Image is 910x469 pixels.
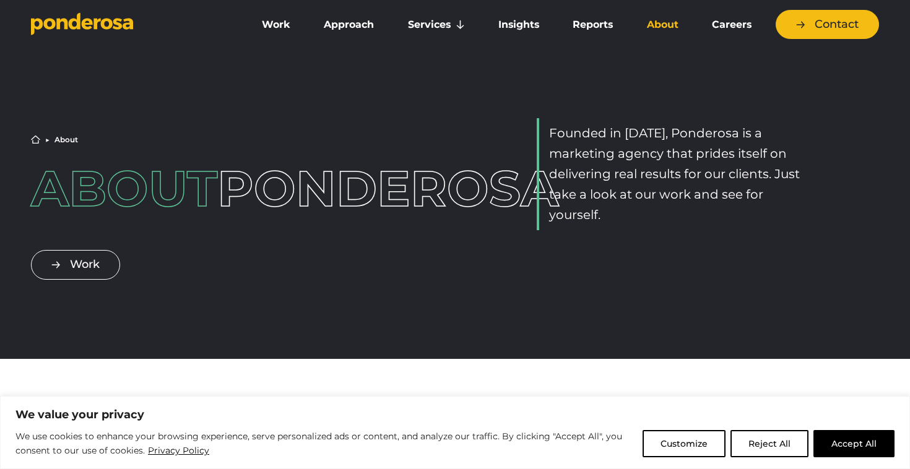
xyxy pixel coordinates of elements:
[484,12,553,38] a: Insights
[15,407,895,422] p: We value your privacy
[15,429,633,458] p: We use cookies to enhance your browsing experience, serve personalized ads or content, and analyz...
[54,136,78,144] li: About
[558,12,627,38] a: Reports
[730,430,808,457] button: Reject All
[310,12,388,38] a: Approach
[45,136,50,144] li: ▶︎
[643,430,726,457] button: Customize
[632,12,692,38] a: About
[31,158,217,218] span: About
[549,123,807,225] p: Founded in [DATE], Ponderosa is a marketing agency that prides itself on delivering real results ...
[31,135,40,144] a: Home
[31,164,373,213] h1: Ponderosa
[147,443,210,458] a: Privacy Policy
[31,12,229,37] a: Go to homepage
[698,12,766,38] a: Careers
[31,250,120,279] a: Work
[248,12,305,38] a: Work
[394,12,479,38] a: Services
[813,430,895,457] button: Accept All
[776,10,879,39] a: Contact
